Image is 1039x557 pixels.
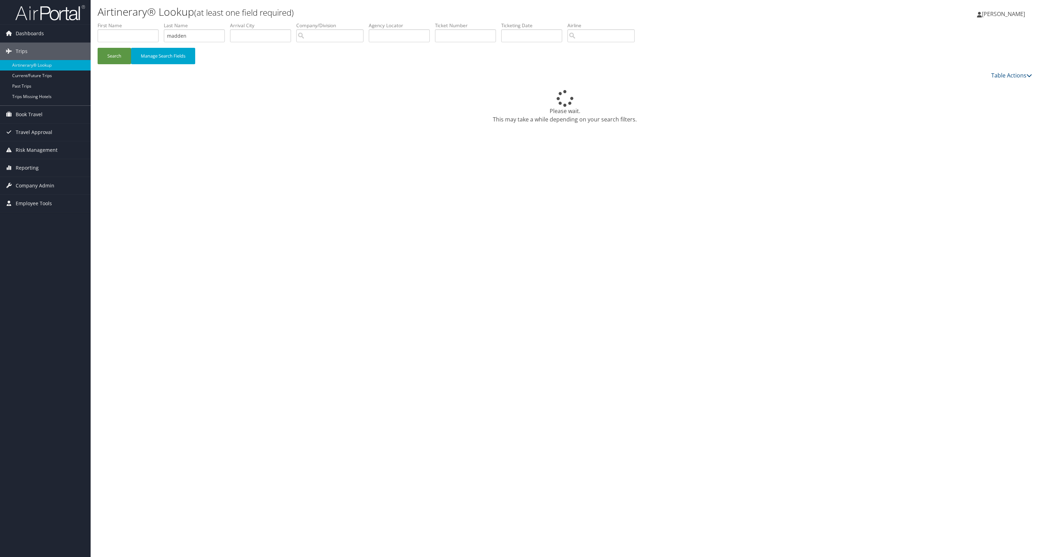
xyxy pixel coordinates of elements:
span: Travel Approval [16,124,52,141]
span: Employee Tools [16,195,52,212]
span: Trips [16,43,28,60]
label: First Name [98,22,164,29]
label: Company/Division [296,22,369,29]
small: (at least one field required) [194,7,294,18]
button: Manage Search Fields [131,48,195,64]
label: Agency Locator [369,22,435,29]
span: Reporting [16,159,39,177]
span: Dashboards [16,25,44,42]
h1: Airtinerary® Lookup [98,5,720,19]
img: airportal-logo.png [15,5,85,21]
label: Ticketing Date [501,22,567,29]
label: Arrival City [230,22,296,29]
span: Risk Management [16,141,58,159]
div: Please wait. This may take a while depending on your search filters. [98,90,1032,124]
label: Airline [567,22,640,29]
span: Book Travel [16,106,43,123]
button: Search [98,48,131,64]
a: Table Actions [991,72,1032,79]
label: Ticket Number [435,22,501,29]
span: [PERSON_NAME] [982,10,1025,18]
label: Last Name [164,22,230,29]
a: [PERSON_NAME] [977,3,1032,24]
span: Company Admin [16,177,54,194]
